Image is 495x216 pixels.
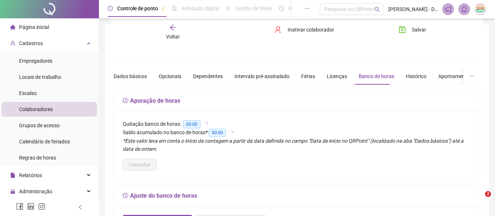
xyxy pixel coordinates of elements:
[399,26,406,33] span: save
[27,203,34,210] span: linkedin
[16,203,23,210] span: facebook
[183,120,200,128] span: 00:00
[123,98,129,103] span: field-time
[461,6,468,12] span: bell
[19,106,53,112] span: Colaboradores
[288,6,317,11] span: Painel do DP
[19,74,61,80] span: Locais de trabalho
[10,25,15,30] span: home
[123,159,157,171] button: Consultar
[445,6,451,12] span: notification
[78,205,83,210] span: left
[229,131,233,135] span: loading
[374,7,380,12] span: search
[274,26,282,33] span: user-delete
[463,68,480,85] button: ellipsis
[327,72,347,80] div: Licenças
[235,6,272,11] span: Gestão de férias
[475,4,486,15] img: 10201
[19,188,52,194] span: Administração
[123,193,129,198] span: field-time
[10,41,15,46] span: user-add
[123,96,471,105] h5: Apuração de horas
[108,6,113,11] span: clock-circle
[301,72,315,80] div: Férias
[19,155,56,161] span: Regras de horas
[166,34,180,40] span: Voltar
[388,5,438,13] span: [PERSON_NAME] - DA VOVÓ PAPINHAS
[123,121,181,127] span: Quitação banco de horas:
[19,40,43,46] span: Cadastros
[304,6,310,11] span: ellipsis
[161,7,165,11] span: pushpin
[114,72,147,80] div: Dados básicos
[406,72,426,80] div: Histórico
[38,203,45,210] span: instagram
[123,128,471,137] div: :
[172,6,177,11] span: file-done
[226,6,231,11] span: sun
[470,191,488,209] iframe: Intercom live chat
[123,191,471,200] h5: Ajuste do banco de horas
[412,26,426,34] span: Salvar
[19,24,49,30] span: Página inicial
[19,122,60,128] span: Grupos de acesso
[469,73,474,78] span: ellipsis
[393,24,432,36] button: Salvar
[123,129,206,135] span: Saldo acumulado no banco de horas
[269,24,340,36] button: Inativar colaborador
[10,173,15,178] span: file
[279,6,284,11] span: dashboard
[181,6,219,11] span: Admissão digital
[485,191,491,197] span: 2
[359,72,394,80] div: Banco de horas
[288,26,334,34] span: Inativar colaborador
[19,90,37,96] span: Escalas
[203,122,208,127] span: loading
[209,129,226,137] span: 00:00
[19,58,52,64] span: Empregadores
[169,24,177,31] span: arrow-left
[19,139,70,144] span: Calendário de feriados
[159,72,181,80] div: Opcionais
[123,138,463,152] em: *Este valor leva em conta o início da contagem a partir da data definida no campo "Data de início...
[117,6,158,11] span: Controle de ponto
[10,189,15,194] span: lock
[234,72,289,80] div: Intervalo pré-assinalado
[438,72,472,80] div: Apontamentos
[193,72,223,80] div: Dependentes
[19,172,42,178] span: Relatórios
